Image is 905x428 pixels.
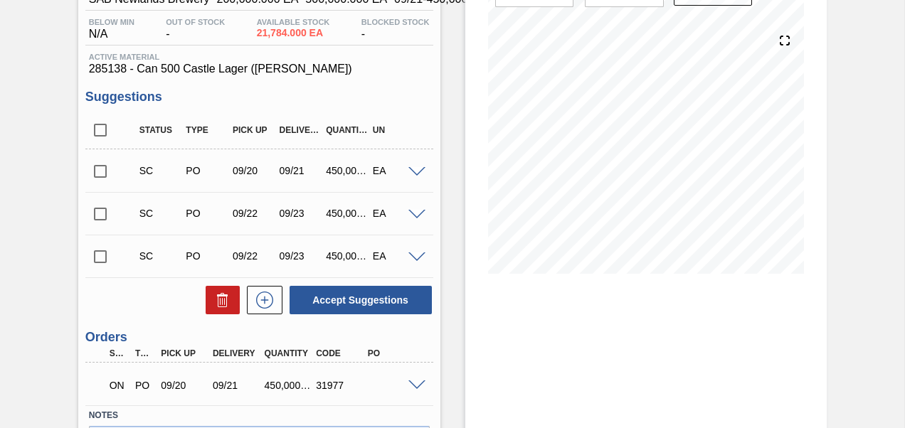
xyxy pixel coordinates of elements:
span: Active Material [89,53,430,61]
p: ON [110,380,127,391]
div: 09/21/2025 [209,380,265,391]
div: EA [369,208,419,219]
div: 09/20/2025 [229,165,279,176]
div: PO [364,348,420,358]
span: Out Of Stock [166,18,225,26]
div: Pick up [229,125,279,135]
div: Delivery [276,125,326,135]
div: Quantity [322,125,372,135]
div: Quantity [261,348,317,358]
div: UN [369,125,419,135]
div: Status [136,125,186,135]
div: Delete Suggestions [199,286,240,314]
span: 285138 - Can 500 Castle Lager ([PERSON_NAME]) [89,63,430,75]
span: Available Stock [257,18,330,26]
label: Notes [89,405,430,426]
span: 21,784.000 EA [257,28,330,38]
div: 450,000.000 [322,208,372,219]
div: Pick up [157,348,213,358]
div: Type [132,348,156,358]
div: Suggestion Created [136,208,186,219]
div: - [162,18,228,41]
h3: Orders [85,330,433,345]
div: 09/23/2025 [276,208,326,219]
div: New suggestion [240,286,282,314]
div: Suggestion Created [136,165,186,176]
div: Purchase order [182,165,232,176]
div: Accept Suggestions [282,284,433,316]
div: 31977 [312,380,368,391]
div: Delivery [209,348,265,358]
div: 09/22/2025 [229,208,279,219]
div: 09/22/2025 [229,250,279,262]
div: 09/21/2025 [276,165,326,176]
span: Below Min [89,18,134,26]
div: - [358,18,433,41]
div: 450,000.000 [322,250,372,262]
span: Blocked Stock [361,18,430,26]
div: Type [182,125,232,135]
div: 09/20/2025 [157,380,213,391]
div: 09/23/2025 [276,250,326,262]
div: EA [369,250,419,262]
h3: Suggestions [85,90,433,105]
div: N/A [85,18,138,41]
div: Purchase order [182,250,232,262]
div: 450,000.000 [261,380,317,391]
button: Accept Suggestions [290,286,432,314]
div: EA [369,165,419,176]
div: Suggestion Created [136,250,186,262]
div: Negotiating Order [106,370,130,401]
div: Purchase order [132,380,156,391]
div: 450,000.000 [322,165,372,176]
div: Step [106,348,130,358]
div: Purchase order [182,208,232,219]
div: Code [312,348,368,358]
